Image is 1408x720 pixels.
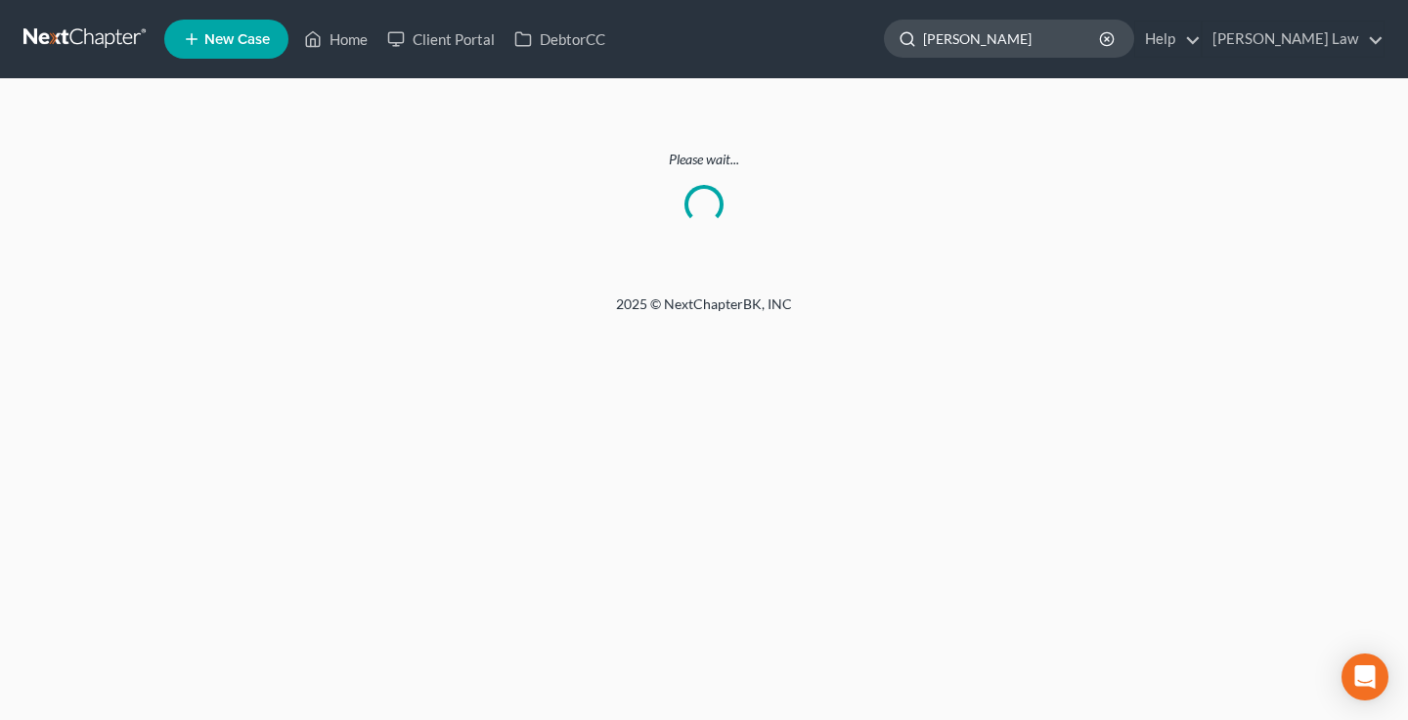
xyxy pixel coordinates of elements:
input: Search by name... [923,21,1102,57]
span: New Case [204,32,270,47]
div: 2025 © NextChapterBK, INC [147,294,1261,330]
a: Help [1135,22,1201,57]
p: Please wait... [23,150,1385,169]
a: DebtorCC [505,22,615,57]
a: Home [294,22,377,57]
div: Open Intercom Messenger [1342,653,1388,700]
a: [PERSON_NAME] Law [1203,22,1384,57]
a: Client Portal [377,22,505,57]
